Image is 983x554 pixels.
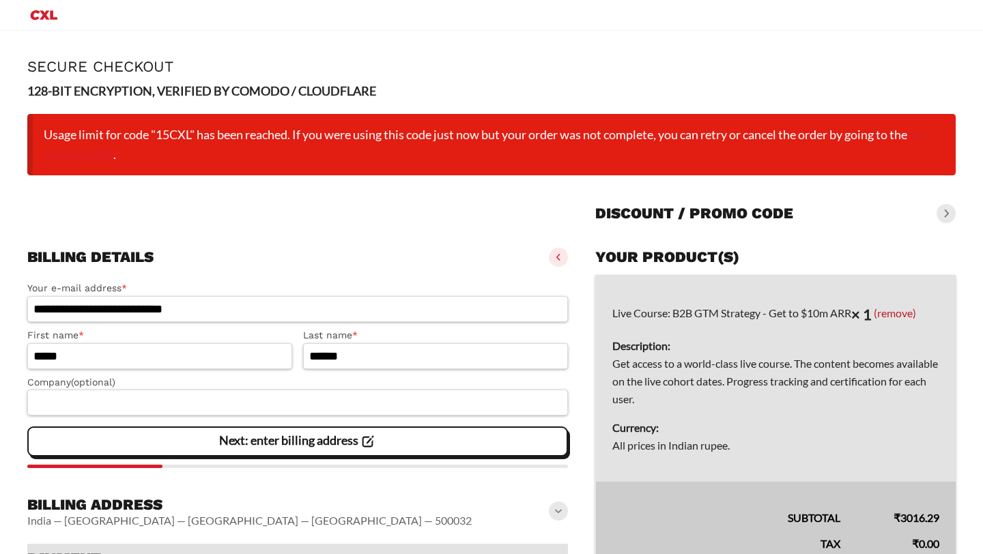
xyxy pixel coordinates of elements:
label: Your e-mail address [27,280,568,296]
h1: Secure Checkout [27,58,956,75]
h3: Billing address [27,495,472,514]
h3: Billing details [27,248,154,267]
vaadin-button: Next: enter billing address [27,426,568,456]
strong: 128-BIT ENCRYPTION, VERIFIED BY COMODO / CLOUDFLARE [27,83,376,98]
vaadin-horizontal-layout: India — [GEOGRAPHIC_DATA] — [GEOGRAPHIC_DATA] — [GEOGRAPHIC_DATA] — 500032 [27,514,472,527]
h3: Discount / promo code [595,204,793,223]
label: Company [27,375,568,390]
span: (optional) [71,377,115,388]
li: Usage limit for code "15CXL" has been reached. If you were using this code just now but your orde... [27,114,956,176]
a: my account page [44,127,924,162]
label: First name [27,327,292,343]
label: Last name [303,327,568,343]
